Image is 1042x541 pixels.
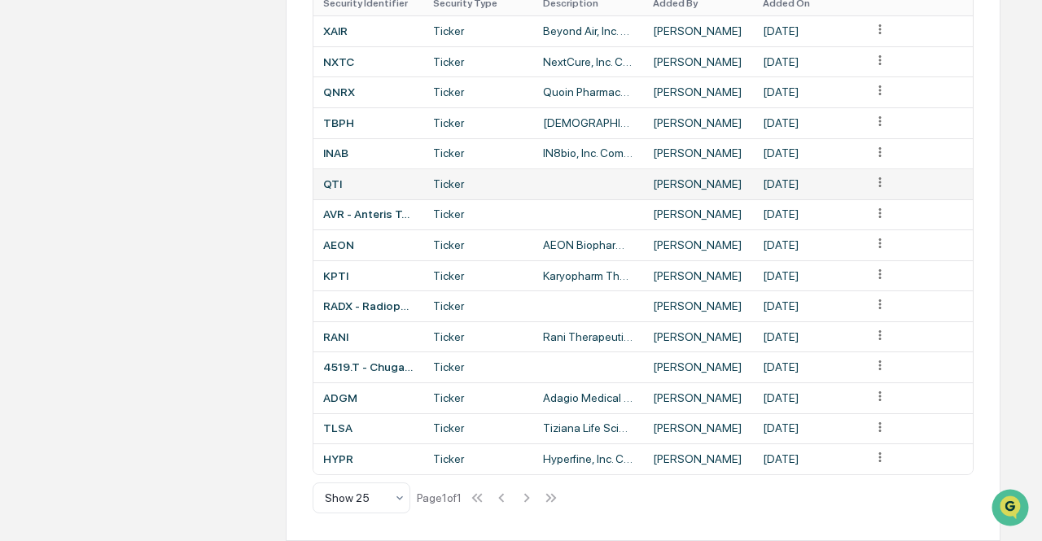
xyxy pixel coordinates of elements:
[423,199,533,230] td: Ticker
[115,402,197,415] a: Powered byPylon
[533,321,643,352] td: Rani Therapeutics Holdings, Inc. Class A Common Stock
[643,46,753,77] td: [PERSON_NAME]
[753,229,863,260] td: [DATE]
[753,168,863,199] td: [DATE]
[134,346,202,362] span: Attestations
[643,199,753,230] td: [PERSON_NAME]
[423,443,533,474] td: Ticker
[533,443,643,474] td: Hyperfine, Inc. Class A Common Stock
[643,382,753,413] td: [PERSON_NAME]
[533,413,643,444] td: Tiziana Life Sciences Ltd. Common Shares
[643,138,753,169] td: [PERSON_NAME]
[643,321,753,352] td: [PERSON_NAME]
[423,321,533,352] td: Ticker
[423,76,533,107] td: Ticker
[533,76,643,107] td: Quoin Pharmaceuticals, Ltd. American Depositary Shares
[144,278,177,291] span: [DATE]
[753,290,863,321] td: [DATE]
[533,15,643,46] td: Beyond Air, Inc. Common Stock
[16,219,42,245] img: Mark Michael Astarita
[323,116,414,129] div: TBPH
[753,321,863,352] td: [DATE]
[323,55,414,68] div: NXTC
[16,47,296,73] p: How can we help?
[16,263,42,289] img: Jack Rasmussen
[323,452,414,465] div: HYPR
[643,413,753,444] td: [PERSON_NAME]
[423,382,533,413] td: Ticker
[753,15,863,46] td: [DATE]
[753,351,863,382] td: [DATE]
[323,269,414,282] div: KPTI
[10,339,112,369] a: 🖐️Preclearance
[643,15,753,46] td: [PERSON_NAME]
[753,76,863,107] td: [DATE]
[73,137,267,154] div: Start new chat
[323,238,414,251] div: AEON
[50,278,132,291] span: [PERSON_NAME]
[643,443,753,474] td: [PERSON_NAME]
[323,391,414,404] div: ADGM
[753,260,863,291] td: [DATE]
[533,382,643,413] td: Adagio Medical Holdings, Inc Common Stock
[423,351,533,382] td: Ticker
[533,107,643,138] td: [DEMOGRAPHIC_DATA] Biopharma, Inc.
[753,413,863,444] td: [DATE]
[533,229,643,260] td: AEON Biopharma, Inc.
[643,229,753,260] td: [PERSON_NAME]
[423,290,533,321] td: Ticker
[423,107,533,138] td: Ticker
[323,360,414,373] div: 4519.T - Chugai Pharmaceutical Co., Ltd.
[162,403,197,415] span: Pylon
[135,234,141,247] span: •
[643,76,753,107] td: [PERSON_NAME]
[10,370,109,399] a: 🔎Data Lookup
[417,491,462,504] div: Page 1 of 1
[753,107,863,138] td: [DATE]
[533,138,643,169] td: IN8bio, Inc. Common Stock
[323,421,414,434] div: TLSA
[643,260,753,291] td: [PERSON_NAME]
[423,46,533,77] td: Ticker
[135,278,141,291] span: •
[753,382,863,413] td: [DATE]
[144,234,177,247] span: [DATE]
[423,138,533,169] td: Ticker
[753,443,863,474] td: [DATE]
[423,15,533,46] td: Ticker
[423,413,533,444] td: Ticker
[423,229,533,260] td: Ticker
[252,190,296,210] button: See all
[990,487,1034,531] iframe: Open customer support
[323,330,414,343] div: RANI
[118,347,131,360] div: 🗄️
[323,146,414,159] div: INAB
[643,351,753,382] td: [PERSON_NAME]
[73,154,224,167] div: We're available if you need us!
[323,85,414,98] div: QNRX
[533,46,643,77] td: NextCure, Inc. Common Stock
[753,199,863,230] td: [DATE]
[277,142,296,162] button: Start new chat
[753,138,863,169] td: [DATE]
[50,234,132,247] span: [PERSON_NAME]
[16,194,109,207] div: Past conversations
[423,168,533,199] td: Ticker
[323,207,414,220] div: AVR - Anteris Technologies Global Corp.
[34,137,63,167] img: 8933085812038_c878075ebb4cc5468115_72.jpg
[112,339,208,369] a: 🗄️Attestations
[323,177,414,190] div: QTI
[423,260,533,291] td: Ticker
[753,46,863,77] td: [DATE]
[533,260,643,291] td: Karyopharm Therapeutics Inc.
[33,377,103,393] span: Data Lookup
[16,378,29,391] div: 🔎
[643,290,753,321] td: [PERSON_NAME]
[16,137,46,167] img: 1746055101610-c473b297-6a78-478c-a979-82029cc54cd1
[16,347,29,360] div: 🖐️
[323,24,414,37] div: XAIR
[323,299,414,312] div: RADX - Radiopharm Theranostics Limited
[33,279,46,292] img: 1746055101610-c473b297-6a78-478c-a979-82029cc54cd1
